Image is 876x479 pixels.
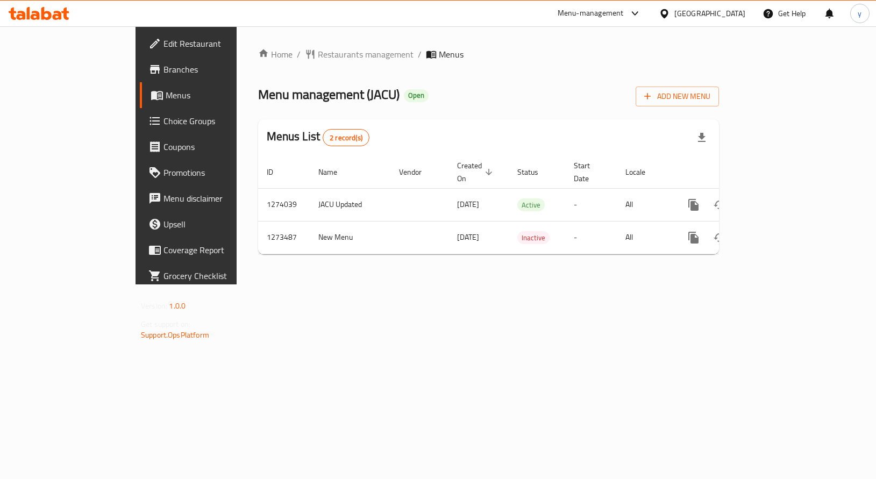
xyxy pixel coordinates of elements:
span: Edit Restaurant [163,37,273,50]
a: Menu disclaimer [140,185,282,211]
a: Edit Restaurant [140,31,282,56]
span: Menu management ( JACU ) [258,82,400,106]
a: Support.OpsPlatform [141,328,209,342]
button: more [681,225,707,251]
div: Open [404,89,429,102]
span: Active [517,199,545,211]
span: Promotions [163,166,273,179]
a: Grocery Checklist [140,263,282,289]
td: 1274039 [258,188,310,221]
a: Upsell [140,211,282,237]
li: / [297,48,301,61]
a: Branches [140,56,282,82]
span: y [858,8,861,19]
span: Restaurants management [318,48,414,61]
span: Created On [457,159,496,185]
span: 1.0.0 [169,299,186,313]
td: JACU Updated [310,188,390,221]
h2: Menus List [267,128,369,146]
span: Start Date [574,159,604,185]
nav: breadcrumb [258,48,719,61]
span: Name [318,166,351,178]
div: Total records count [323,129,369,146]
span: Inactive [517,232,550,244]
span: Locale [625,166,659,178]
td: New Menu [310,221,390,254]
span: Branches [163,63,273,76]
td: - [565,188,617,221]
span: Vendor [399,166,436,178]
button: Change Status [707,225,732,251]
span: Grocery Checklist [163,269,273,282]
div: Active [517,198,545,211]
span: Choice Groups [163,115,273,127]
span: Menu disclaimer [163,192,273,205]
li: / [418,48,422,61]
span: Version: [141,299,167,313]
a: Menus [140,82,282,108]
span: Status [517,166,552,178]
a: Choice Groups [140,108,282,134]
span: Open [404,91,429,100]
span: Add New Menu [644,90,710,103]
span: Coverage Report [163,244,273,256]
td: All [617,221,672,254]
span: Menus [439,48,464,61]
span: ID [267,166,287,178]
a: Coupons [140,134,282,160]
button: Change Status [707,192,732,218]
table: enhanced table [258,156,793,254]
div: Menu-management [558,7,624,20]
span: Get support on: [141,317,190,331]
span: 2 record(s) [323,133,369,143]
span: Upsell [163,218,273,231]
div: [GEOGRAPHIC_DATA] [674,8,745,19]
span: [DATE] [457,230,479,244]
span: [DATE] [457,197,479,211]
td: 1273487 [258,221,310,254]
a: Coverage Report [140,237,282,263]
th: Actions [672,156,793,189]
button: more [681,192,707,218]
div: Inactive [517,231,550,244]
a: Restaurants management [305,48,414,61]
td: All [617,188,672,221]
span: Coupons [163,140,273,153]
div: Export file [689,125,715,151]
a: Promotions [140,160,282,185]
button: Add New Menu [636,87,719,106]
span: Menus [166,89,273,102]
td: - [565,221,617,254]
